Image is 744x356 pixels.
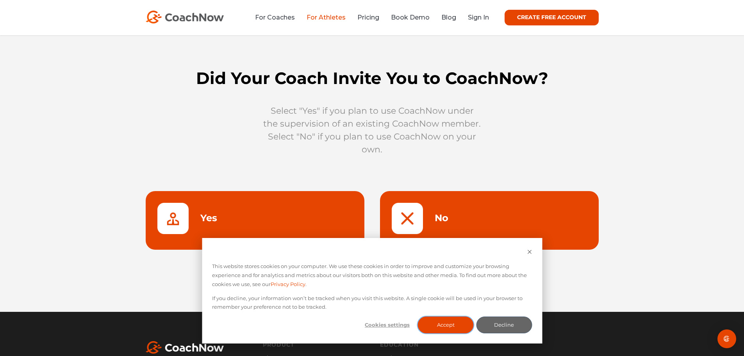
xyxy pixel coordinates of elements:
[202,238,542,343] div: Cookie banner
[212,262,532,288] p: This website stores cookies on your computer. We use these cookies in order to improve and custom...
[380,341,482,349] a: Education
[307,14,346,21] a: For Athletes
[441,14,456,21] a: Blog
[146,11,224,23] img: CoachNow Logo
[255,14,295,21] a: For Coaches
[717,329,736,348] div: Open Intercom Messenger
[357,14,379,21] a: Pricing
[359,317,415,333] button: Cookies settings
[271,280,305,289] a: Privacy Policy
[468,14,489,21] a: Sign In
[263,341,294,349] a: Product
[212,294,532,312] p: If you decline, your information won’t be tracked when you visit this website. A single cookie wi...
[263,104,482,156] p: Select "Yes" if you plan to use CoachNow under the supervision of an existing CoachNow member. Se...
[146,341,224,354] img: White CoachNow Logo
[527,248,532,257] button: Dismiss cookie banner
[505,10,599,25] a: CREATE FREE ACCOUNT
[476,317,532,333] button: Decline
[418,317,474,333] button: Accept
[391,14,430,21] a: Book Demo
[138,68,607,89] h1: Did Your Coach Invite You to CoachNow?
